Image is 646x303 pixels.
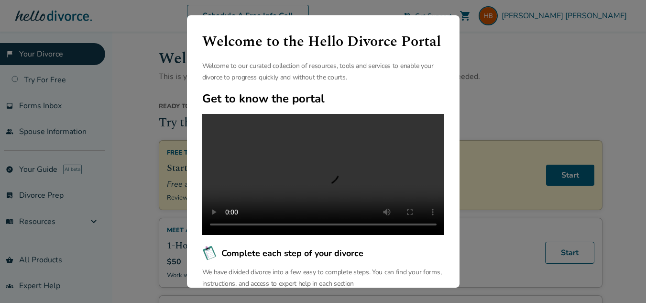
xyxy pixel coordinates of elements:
[598,257,646,303] iframe: Chat Widget
[202,91,444,106] h2: Get to know the portal
[202,246,218,261] img: Complete each step of your divorce
[202,31,444,53] h1: Welcome to the Hello Divorce Portal
[202,60,444,83] p: Welcome to our curated collection of resources, tools and services to enable your divorce to prog...
[202,267,444,290] p: We have divided divorce into a few easy to complete steps. You can find your forms, instructions,...
[221,247,363,259] span: Complete each step of your divorce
